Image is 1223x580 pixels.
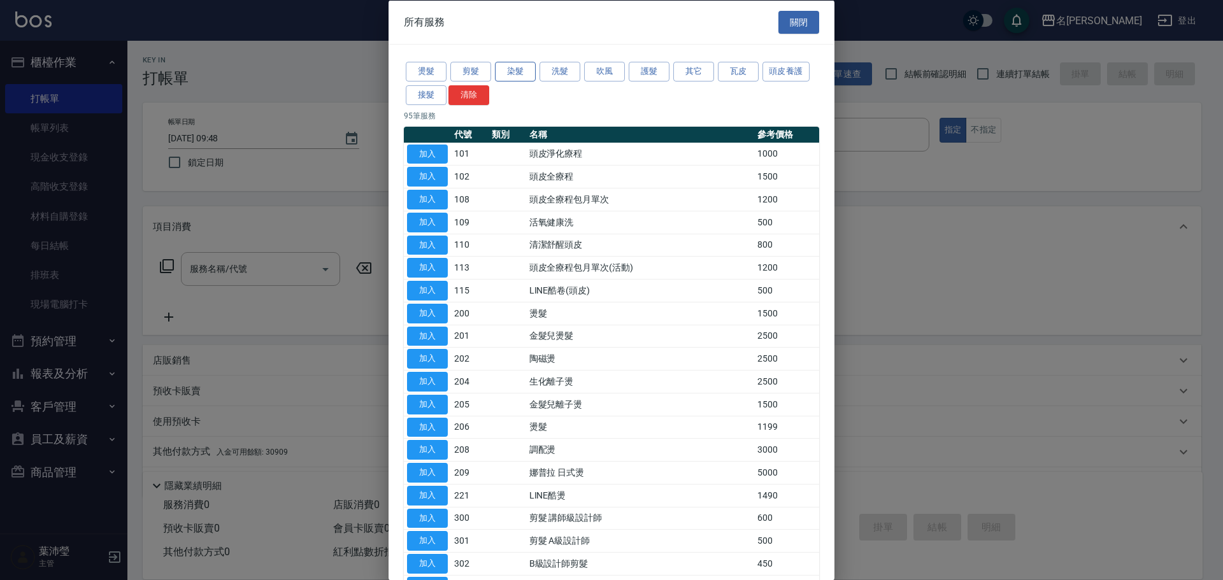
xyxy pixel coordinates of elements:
td: 109 [451,211,489,234]
td: 剪髮 A級設計師 [526,529,754,552]
td: 頭皮全療程 [526,165,754,188]
td: 5000 [754,461,819,484]
td: 活氧健康洗 [526,211,754,234]
button: 加入 [407,258,448,278]
td: 娜普拉 日式燙 [526,461,754,484]
td: 清潔舒醒頭皮 [526,234,754,257]
td: 金髮兒燙髮 [526,325,754,348]
button: 加入 [407,144,448,164]
td: 1199 [754,416,819,439]
td: 206 [451,416,489,439]
td: 1500 [754,165,819,188]
td: 800 [754,234,819,257]
button: 接髮 [406,85,447,104]
th: 代號 [451,126,489,143]
td: 200 [451,302,489,325]
button: 關閉 [778,10,819,34]
button: 加入 [407,235,448,255]
td: 500 [754,279,819,302]
td: 108 [451,188,489,211]
td: 1200 [754,188,819,211]
td: 208 [451,438,489,461]
td: 1000 [754,143,819,166]
td: 2500 [754,370,819,393]
td: 1200 [754,256,819,279]
button: 加入 [407,531,448,551]
button: 加入 [407,508,448,528]
button: 其它 [673,62,714,81]
td: 102 [451,165,489,188]
td: 110 [451,234,489,257]
td: 頭皮全療程包月單次(活動) [526,256,754,279]
button: 瓦皮 [718,62,759,81]
td: 2500 [754,347,819,370]
td: 1490 [754,484,819,507]
td: 101 [451,143,489,166]
td: 209 [451,461,489,484]
td: 202 [451,347,489,370]
td: 500 [754,211,819,234]
button: 剪髮 [450,62,491,81]
button: 加入 [407,372,448,392]
button: 加入 [407,167,448,187]
td: 205 [451,393,489,416]
td: 燙髮 [526,302,754,325]
button: 加入 [407,440,448,460]
td: 調配燙 [526,438,754,461]
button: 加入 [407,349,448,369]
button: 頭皮養護 [762,62,810,81]
button: 加入 [407,303,448,323]
td: 1500 [754,302,819,325]
th: 名稱 [526,126,754,143]
button: 洗髮 [540,62,580,81]
button: 加入 [407,554,448,574]
button: 加入 [407,485,448,505]
td: 204 [451,370,489,393]
td: 1500 [754,393,819,416]
td: 450 [754,552,819,575]
button: 加入 [407,190,448,209]
td: 221 [451,484,489,507]
button: 染髮 [495,62,536,81]
th: 參考價格 [754,126,819,143]
button: 護髮 [629,62,669,81]
th: 類別 [489,126,526,143]
td: LINE酷卷(頭皮) [526,279,754,302]
button: 加入 [407,326,448,346]
td: 600 [754,507,819,530]
td: 302 [451,552,489,575]
span: 所有服務 [404,15,445,28]
td: 2500 [754,325,819,348]
td: B級設計師剪髮 [526,552,754,575]
td: 生化離子燙 [526,370,754,393]
button: 燙髮 [406,62,447,81]
td: 113 [451,256,489,279]
td: 301 [451,529,489,552]
td: 陶磁燙 [526,347,754,370]
td: 201 [451,325,489,348]
td: 頭皮淨化療程 [526,143,754,166]
td: 金髮兒離子燙 [526,393,754,416]
button: 加入 [407,281,448,301]
td: 燙髮 [526,416,754,439]
button: 吹風 [584,62,625,81]
td: 3000 [754,438,819,461]
td: 剪髮 講師級設計師 [526,507,754,530]
td: 500 [754,529,819,552]
p: 95 筆服務 [404,110,819,121]
td: 頭皮全療程包月單次 [526,188,754,211]
button: 加入 [407,212,448,232]
td: 115 [451,279,489,302]
button: 加入 [407,394,448,414]
td: LINE酷燙 [526,484,754,507]
button: 加入 [407,417,448,437]
button: 清除 [448,85,489,104]
td: 300 [451,507,489,530]
button: 加入 [407,463,448,483]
